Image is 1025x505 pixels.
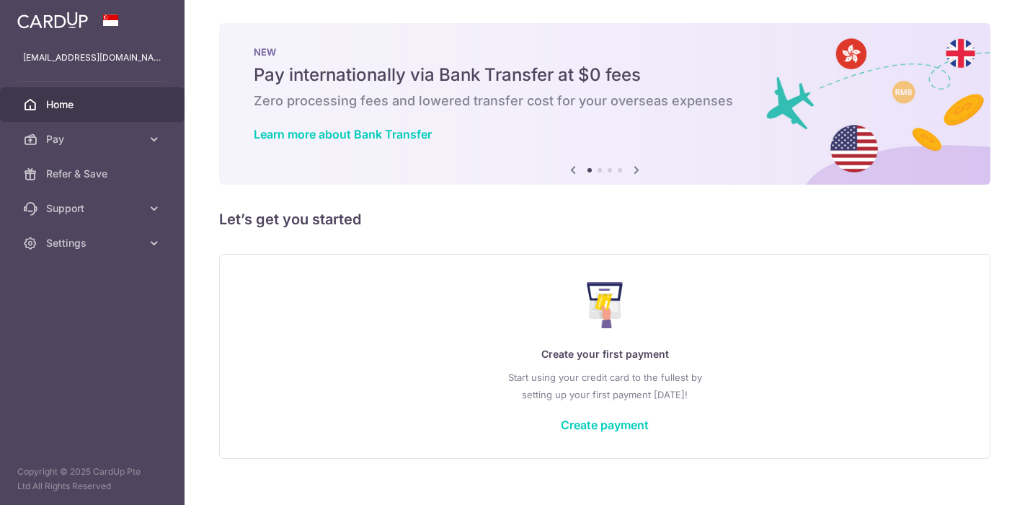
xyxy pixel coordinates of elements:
[249,346,961,363] p: Create your first payment
[254,46,956,58] p: NEW
[17,12,88,29] img: CardUp
[561,418,649,432] a: Create payment
[249,369,961,403] p: Start using your credit card to the fullest by setting up your first payment [DATE]!
[254,63,956,87] h5: Pay internationally via Bank Transfer at $0 fees
[254,92,956,110] h6: Zero processing fees and lowered transfer cost for your overseas expenses
[23,50,161,65] p: [EMAIL_ADDRESS][DOMAIN_NAME]
[46,236,141,250] span: Settings
[46,97,141,112] span: Home
[46,201,141,216] span: Support
[219,23,990,185] img: Bank transfer banner
[587,282,624,328] img: Make Payment
[46,132,141,146] span: Pay
[254,127,432,141] a: Learn more about Bank Transfer
[219,208,990,231] h5: Let’s get you started
[46,167,141,181] span: Refer & Save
